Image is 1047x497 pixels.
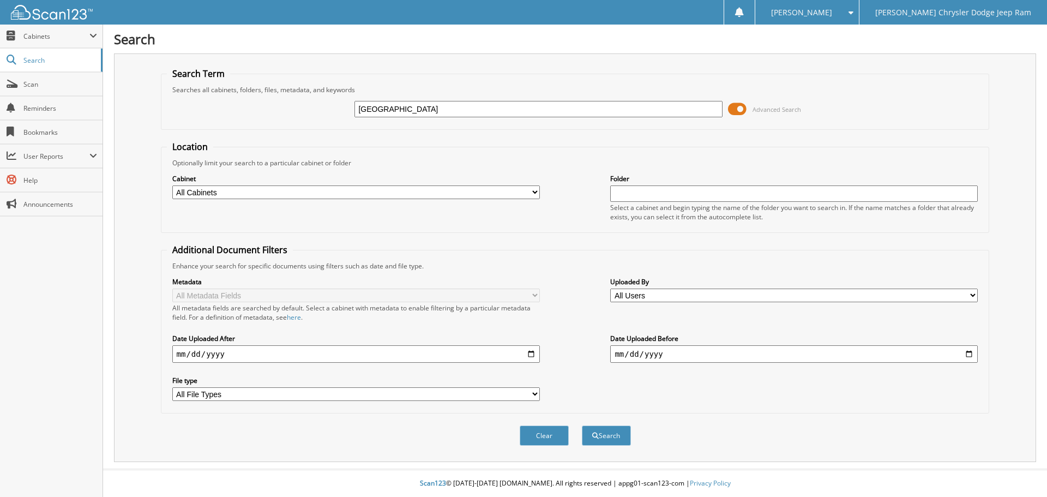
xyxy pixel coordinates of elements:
[23,128,97,137] span: Bookmarks
[172,345,540,363] input: start
[172,334,540,343] label: Date Uploaded After
[771,9,832,16] span: [PERSON_NAME]
[103,470,1047,497] div: © [DATE]-[DATE] [DOMAIN_NAME]. All rights reserved | appg01-scan123-com |
[172,174,540,183] label: Cabinet
[23,104,97,113] span: Reminders
[520,426,569,446] button: Clear
[167,261,984,271] div: Enhance your search for specific documents using filters such as date and file type.
[23,80,97,89] span: Scan
[610,174,978,183] label: Folder
[167,85,984,94] div: Searches all cabinets, folders, files, metadata, and keywords
[167,141,213,153] legend: Location
[167,244,293,256] legend: Additional Document Filters
[610,277,978,286] label: Uploaded By
[167,68,230,80] legend: Search Term
[23,56,95,65] span: Search
[610,203,978,221] div: Select a cabinet and begin typing the name of the folder you want to search in. If the name match...
[23,200,97,209] span: Announcements
[167,158,984,167] div: Optionally limit your search to a particular cabinet or folder
[690,478,731,488] a: Privacy Policy
[11,5,93,20] img: scan123-logo-white.svg
[420,478,446,488] span: Scan123
[172,277,540,286] label: Metadata
[114,30,1036,48] h1: Search
[992,445,1047,497] iframe: Chat Widget
[172,303,540,322] div: All metadata fields are searched by default. Select a cabinet with metadata to enable filtering b...
[582,426,631,446] button: Search
[172,376,540,385] label: File type
[753,105,801,113] span: Advanced Search
[610,334,978,343] label: Date Uploaded Before
[287,313,301,322] a: here
[23,176,97,185] span: Help
[23,32,89,41] span: Cabinets
[875,9,1031,16] span: [PERSON_NAME] Chrysler Dodge Jeep Ram
[610,345,978,363] input: end
[23,152,89,161] span: User Reports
